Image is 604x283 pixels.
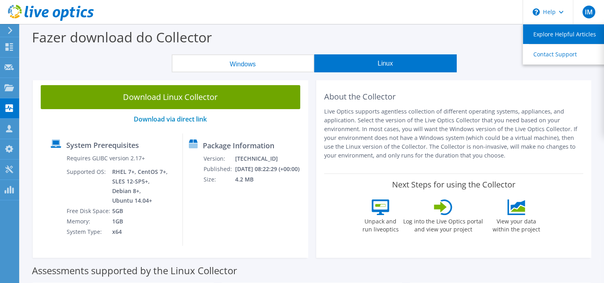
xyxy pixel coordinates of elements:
label: Package Information [203,141,274,149]
td: Free Disk Space: [66,206,112,216]
label: Unpack and run liveoptics [362,215,399,233]
a: Download via direct link [134,115,207,124]
td: Published: [203,164,234,174]
button: Linux [314,54,457,72]
span: IM [582,6,595,18]
button: Windows [172,54,314,72]
h2: About the Collector [324,92,584,102]
td: RHEL 7+, CentOS 7+, SLES 12-SP5+, Debian 8+, Ubuntu 14.04+ [112,167,169,206]
td: 1GB [112,216,169,227]
svg: \n [533,8,540,16]
label: View your data within the project [487,215,545,233]
td: x64 [112,227,169,237]
td: Memory: [66,216,112,227]
label: System Prerequisites [66,141,139,149]
label: Log into the Live Optics portal and view your project [403,215,483,233]
td: Size: [203,174,234,185]
td: [TECHNICAL_ID] [235,153,305,164]
label: Assessments supported by the Linux Collector [32,267,237,275]
a: Download Linux Collector [41,85,300,109]
label: Next Steps for using the Collector [392,180,515,189]
p: Live Optics supports agentless collection of different operating systems, appliances, and applica... [324,107,584,160]
label: Fazer download do Collector [32,28,212,46]
td: 5GB [112,206,169,216]
td: 4.2 MB [235,174,305,185]
td: Supported OS: [66,167,112,206]
label: Requires GLIBC version 2.17+ [67,154,145,162]
td: Version: [203,153,234,164]
td: System Type: [66,227,112,237]
td: [DATE] 08:22:29 (+00:00) [235,164,305,174]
